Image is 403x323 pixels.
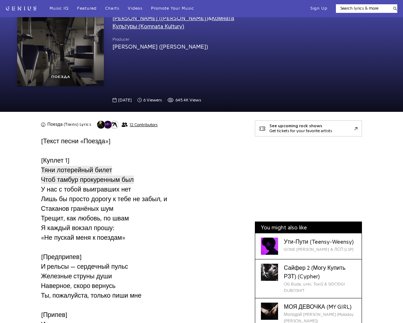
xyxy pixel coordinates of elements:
a: Music IQ [50,6,69,11]
div: & [112,14,235,31]
div: GONE.[PERSON_NAME] & ЛСП (LSP) [284,246,353,253]
a: Charts [105,6,119,11]
span: Featured [77,6,97,10]
span: 6 viewers [137,97,162,103]
span: 12 Contributors [130,122,157,127]
a: Featured [77,6,97,11]
h2: Поезда (Trains) Lyrics [47,122,91,128]
div: Cover art for Сайфер 2 (Могу Купить РЗТ) (Cypher) by OG Buda, unki, Toxi$ & SIDODGI DUBOSHIT [261,264,278,281]
div: МОЯ ДЕВОЧКА (MY GIRL) [284,303,356,311]
span: Тяни лотерейный билет Чтоб тамбур прокуренным был [41,166,134,184]
span: Music IQ [50,6,69,10]
span: [DATE] [118,97,132,103]
a: [PERSON_NAME] ([PERSON_NAME]) [112,15,208,21]
button: 12 Contributors [97,120,157,129]
div: You might also like [255,222,362,233]
a: Promote Your Music [151,6,194,11]
div: OG Buda, unki, Toxi$ & SIDODGI DUBOSHIT [284,281,356,294]
span: Charts [105,6,119,10]
span: 645.4K views [175,97,201,103]
a: Cover art for Ути-Пути (Teensy-Weensy) by GONE.Fludd & ЛСП (LSP)Ути-Пути (Teensy-Weensy)GONE.[PER... [255,233,362,259]
div: Cover art for МОЯ ДЕВОЧКА (MY GIRL) by Молодой Платон (Molodoy Platon) [261,303,278,320]
div: Сайфер 2 (Могу Купить РЗТ) (Cypher) [284,264,356,281]
span: Producer [112,36,208,43]
div: Cover art for Ути-Пути (Teensy-Weensy) by GONE.Fludd & ЛСП (LSP) [261,238,278,255]
a: Тяни лотерейный билетЧтоб тамбур прокуренным был [41,165,134,185]
a: Cover art for Сайфер 2 (Могу Купить РЗТ) (Cypher) by OG Buda, unki, Toxi$ & SIDODGI DUBOSHITСайфе... [255,259,362,298]
span: 645,444 views [167,97,201,103]
div: Get tickets for your favorite artists [269,129,332,134]
a: See upcoming rock showsGet tickets for your favorite artists [255,120,362,136]
div: Ути-Пути (Teensy-Weensy) [284,238,353,246]
div: See upcoming rock shows [269,124,332,129]
a: [PERSON_NAME] ([PERSON_NAME]) [112,44,208,50]
input: Search lyrics & more [336,5,389,11]
a: Videos [128,6,142,11]
span: Videos [128,6,142,10]
span: 6 viewers [143,97,162,103]
span: Promote Your Music [151,6,194,10]
button: Sign Up [310,6,327,11]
